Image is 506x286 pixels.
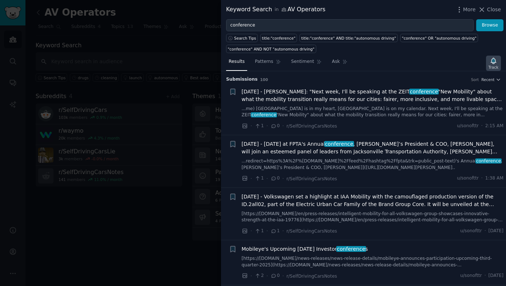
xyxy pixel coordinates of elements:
[332,59,340,65] span: Ask
[242,245,368,253] a: Mobileye's Upcoming [DATE] Investorconferences
[486,56,501,71] button: Track
[255,59,273,65] span: Patterns
[252,56,283,71] a: Patterns
[400,34,478,42] a: "conference" OR "autonomous driving"
[289,56,324,71] a: Sentiment
[228,47,315,52] div: "conference" AND NOT "autonomous driving"
[260,77,268,82] span: 100
[260,34,297,42] a: title:"conference"
[226,5,325,14] div: Keyword Search AV Operators
[487,6,501,13] span: Close
[242,255,504,268] a: [https://[DOMAIN_NAME]/news-releases/news-release-details/mobileye-announces-participation-upcomi...
[478,6,501,13] button: Close
[229,59,245,65] span: Results
[329,56,350,71] a: Ask
[274,7,278,13] span: in
[266,227,268,235] span: ·
[457,123,479,129] span: u/sonofttr
[242,158,504,171] a: ...redirect=https%3A%2F%[DOMAIN_NAME]%2Ffeed%2Fhashtag%2Ffpta&trk=public_post-text)'s Annualconfe...
[242,88,504,103] span: [DATE] - [PERSON_NAME]: "Next week, I'll be speaking at the ZEIT "New Mobility" about what the mo...
[242,106,504,118] a: ...me) [GEOGRAPHIC_DATA] is in my heart, [GEOGRAPHIC_DATA] is on my calendar. Next week, I'll be ...
[266,272,268,280] span: ·
[457,175,479,182] span: u/sonofttr
[286,176,337,181] span: r/SelfDrivingCarsNotes
[286,124,337,129] span: r/SelfDrivingCarsNotes
[254,228,264,234] span: 1
[254,123,264,129] span: 1
[463,6,476,13] span: More
[282,227,284,235] span: ·
[266,122,268,130] span: ·
[270,228,280,234] span: 1
[485,228,486,234] span: ·
[475,158,502,164] span: conference
[242,193,504,208] a: [DATE] - Volkswagen set a highlight at IAA Mobility with the camouflaged production version of th...
[262,36,296,41] div: title:"conference"
[254,175,264,182] span: 1
[266,175,268,182] span: ·
[270,175,280,182] span: 0
[489,228,503,234] span: [DATE]
[301,36,396,41] div: title:"conference" AND title:"autonomous driving"
[402,36,477,41] div: "conference" OR "autonomous driving"
[251,112,277,117] span: conference
[234,36,256,41] span: Search Tips
[226,19,474,32] input: Try a keyword related to your business
[481,123,483,129] span: ·
[226,34,258,42] button: Search Tips
[485,123,503,129] span: 2:15 AM
[282,272,284,280] span: ·
[460,273,482,279] span: u/sonofttr
[481,77,501,82] button: Recent
[250,122,252,130] span: ·
[324,141,354,147] span: conference
[485,273,486,279] span: ·
[282,175,284,182] span: ·
[226,45,316,53] a: "conference" AND NOT "autonomous driving"
[242,140,504,156] a: [DATE] - [DATE] at FPTA's Annualconference, [PERSON_NAME]’s President & COO, [PERSON_NAME], will ...
[226,56,247,71] a: Results
[471,77,479,82] div: Sort
[455,6,476,13] button: More
[286,274,337,279] span: r/SelfDrivingCarsNotes
[242,245,368,253] span: Mobileye's Upcoming [DATE] Investor s
[250,272,252,280] span: ·
[481,175,483,182] span: ·
[286,229,337,234] span: r/SelfDrivingCarsNotes
[476,19,503,32] button: Browse
[489,273,503,279] span: [DATE]
[242,211,504,223] a: [https://[DOMAIN_NAME]/en/press-releases/intelligent-mobility-for-all-volkswagen-group-showcases-...
[282,122,284,130] span: ·
[270,273,280,279] span: 0
[336,246,366,252] span: conference
[291,59,314,65] span: Sentiment
[242,88,504,103] a: [DATE] - [PERSON_NAME]: "Next week, I'll be speaking at the ZEITconference"New Mobility" about wh...
[485,175,503,182] span: 1:38 AM
[481,77,494,82] span: Recent
[489,65,498,70] div: Track
[226,76,258,83] span: Submission s
[242,140,504,156] span: [DATE] - [DATE] at FPTA's Annual , [PERSON_NAME]’s President & COO, [PERSON_NAME], will join an e...
[460,228,482,234] span: u/sonofttr
[409,89,439,94] span: conference
[250,227,252,235] span: ·
[250,175,252,182] span: ·
[270,123,280,129] span: 0
[254,273,264,279] span: 2
[300,34,398,42] a: title:"conference" AND title:"autonomous driving"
